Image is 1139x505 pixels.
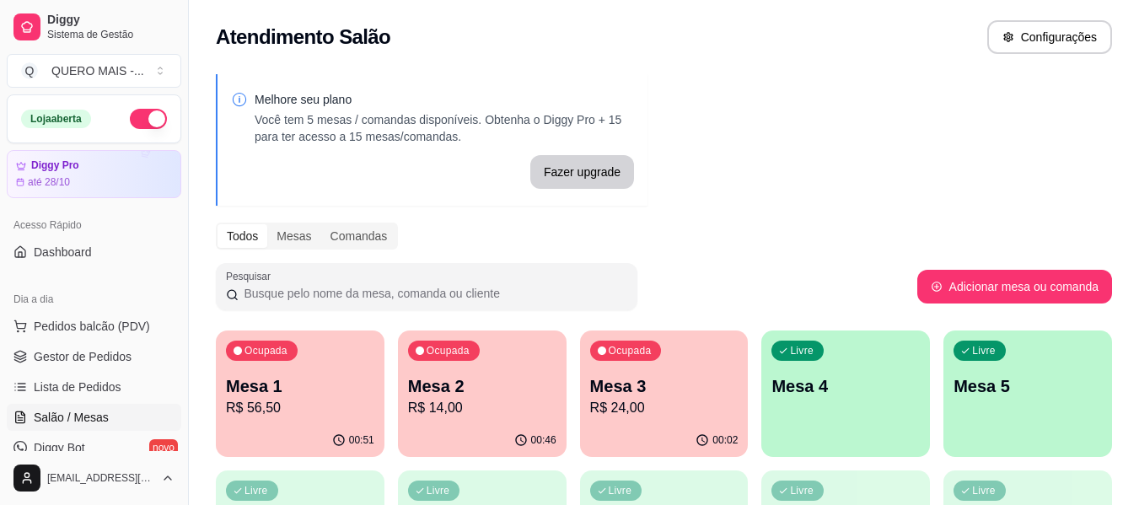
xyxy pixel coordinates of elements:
[226,398,374,418] p: R$ 56,50
[972,484,996,497] p: Livre
[954,374,1102,398] p: Mesa 5
[244,344,287,357] p: Ocupada
[590,374,739,398] p: Mesa 3
[239,285,627,302] input: Pesquisar
[7,313,181,340] button: Pedidos balcão (PDV)
[34,348,132,365] span: Gestor de Pedidos
[47,13,175,28] span: Diggy
[226,269,277,283] label: Pesquisar
[267,224,320,248] div: Mesas
[7,373,181,400] a: Lista de Pedidos
[34,439,85,456] span: Diggy Bot
[34,379,121,395] span: Lista de Pedidos
[7,458,181,498] button: [EMAIL_ADDRESS][DOMAIN_NAME]
[255,111,634,145] p: Você tem 5 mesas / comandas disponíveis. Obtenha o Diggy Pro + 15 para ter acesso a 15 mesas/coma...
[531,433,556,447] p: 00:46
[28,175,70,189] article: até 28/10
[771,374,920,398] p: Mesa 4
[972,344,996,357] p: Livre
[7,343,181,370] a: Gestor de Pedidos
[31,159,79,172] article: Diggy Pro
[427,344,470,357] p: Ocupada
[21,62,38,79] span: Q
[609,344,652,357] p: Ocupada
[530,155,634,189] button: Fazer upgrade
[7,54,181,88] button: Select a team
[349,433,374,447] p: 00:51
[398,330,567,457] button: OcupadaMesa 2R$ 14,0000:46
[408,374,556,398] p: Mesa 2
[7,7,181,47] a: DiggySistema de Gestão
[216,24,390,51] h2: Atendimento Salão
[218,224,267,248] div: Todos
[244,484,268,497] p: Livre
[790,484,814,497] p: Livre
[7,404,181,431] a: Salão / Mesas
[130,109,167,129] button: Alterar Status
[7,286,181,313] div: Dia a dia
[255,91,634,108] p: Melhore seu plano
[7,150,181,198] a: Diggy Proaté 28/10
[47,471,154,485] span: [EMAIL_ADDRESS][DOMAIN_NAME]
[790,344,814,357] p: Livre
[7,239,181,266] a: Dashboard
[712,433,738,447] p: 00:02
[51,62,144,79] div: QUERO MAIS - ...
[34,244,92,261] span: Dashboard
[7,212,181,239] div: Acesso Rápido
[226,374,374,398] p: Mesa 1
[609,484,632,497] p: Livre
[761,330,930,457] button: LivreMesa 4
[580,330,749,457] button: OcupadaMesa 3R$ 24,0000:02
[987,20,1112,54] button: Configurações
[34,318,150,335] span: Pedidos balcão (PDV)
[917,270,1112,304] button: Adicionar mesa ou comanda
[47,28,175,41] span: Sistema de Gestão
[408,398,556,418] p: R$ 14,00
[21,110,91,128] div: Loja aberta
[34,409,109,426] span: Salão / Mesas
[7,434,181,461] a: Diggy Botnovo
[427,484,450,497] p: Livre
[216,330,384,457] button: OcupadaMesa 1R$ 56,5000:51
[590,398,739,418] p: R$ 24,00
[321,224,397,248] div: Comandas
[943,330,1112,457] button: LivreMesa 5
